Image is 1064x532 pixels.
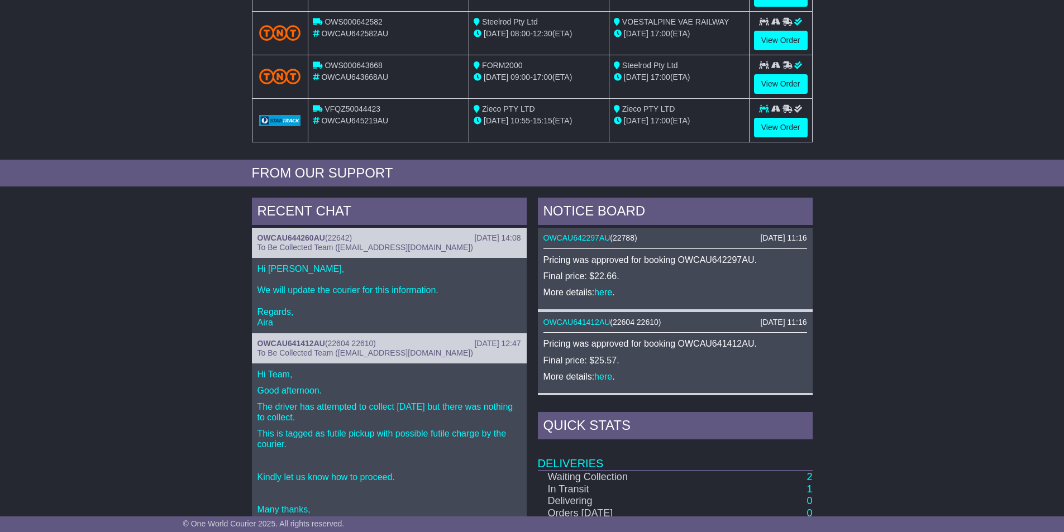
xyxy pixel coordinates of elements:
[807,483,812,495] a: 1
[259,69,301,84] img: TNT_Domestic.png
[543,371,807,382] p: More details: .
[474,28,604,40] div: - (ETA)
[754,74,808,94] a: View Order
[533,29,552,38] span: 12:30
[328,339,374,348] span: 22604 22610
[538,471,704,483] td: Waiting Collection
[325,17,383,26] span: OWS000642582
[484,73,508,82] span: [DATE]
[538,507,704,520] td: Orders [DATE]
[622,61,678,70] span: Steelrod Pty Ltd
[257,428,521,449] p: This is tagged as futile pickup with possible futile charge by the courier.
[259,115,301,126] img: GetCarrierServiceLogo
[325,104,380,113] span: VFQZ50044423
[624,29,648,38] span: [DATE]
[543,338,807,349] p: Pricing was approved for booking OWCAU641412AU.
[651,116,670,125] span: 17:00
[510,29,530,38] span: 08:00
[510,73,530,82] span: 09:00
[543,318,807,327] div: ( )
[474,115,604,127] div: - (ETA)
[257,339,521,348] div: ( )
[482,17,538,26] span: Steelrod Pty Ltd
[474,233,521,243] div: [DATE] 14:08
[257,472,521,482] p: Kindly let us know how to proceed.
[807,495,812,506] a: 0
[651,73,670,82] span: 17:00
[257,385,521,396] p: Good afternoon.
[754,31,808,50] a: View Order
[321,29,388,38] span: OWCAU642582AU
[484,29,508,38] span: [DATE]
[543,355,807,366] p: Final price: $25.57.
[257,263,521,328] p: Hi [PERSON_NAME], We will update the courier for this information. Regards, Aira
[538,442,813,471] td: Deliveries
[543,255,807,265] p: Pricing was approved for booking OWCAU642297AU.
[613,233,634,242] span: 22788
[538,483,704,496] td: In Transit
[538,198,813,228] div: NOTICE BOARD
[484,116,508,125] span: [DATE]
[624,116,648,125] span: [DATE]
[482,61,522,70] span: FORM2000
[257,243,473,252] span: To Be Collected Team ([EMAIL_ADDRESS][DOMAIN_NAME])
[543,271,807,281] p: Final price: $22.66.
[614,28,745,40] div: (ETA)
[257,401,521,423] p: The driver has attempted to collect [DATE] but there was nothing to collect.
[622,104,675,113] span: Zieco PTY LTD
[257,339,325,348] a: OWCAU641412AU
[482,104,535,113] span: Zieco PTY LTD
[252,165,813,181] div: FROM OUR SUPPORT
[257,369,521,380] p: Hi Team,
[257,233,521,243] div: ( )
[594,372,612,381] a: here
[624,73,648,82] span: [DATE]
[257,233,325,242] a: OWCAU644260AU
[543,318,610,327] a: OWCAU641412AU
[533,73,552,82] span: 17:00
[760,233,807,243] div: [DATE] 11:16
[538,412,813,442] div: Quick Stats
[760,318,807,327] div: [DATE] 11:16
[183,519,345,528] span: © One World Courier 2025. All rights reserved.
[257,348,473,357] span: To Be Collected Team ([EMAIL_ADDRESS][DOMAIN_NAME])
[321,73,388,82] span: OWCAU643668AU
[257,504,521,515] p: Many thanks,
[807,471,812,482] a: 2
[474,71,604,83] div: - (ETA)
[807,507,812,519] a: 0
[321,116,388,125] span: OWCAU645219AU
[543,233,610,242] a: OWCAU642297AU
[259,25,301,40] img: TNT_Domestic.png
[325,61,383,70] span: OWS000643668
[543,233,807,243] div: ( )
[328,233,350,242] span: 22642
[474,339,521,348] div: [DATE] 12:47
[538,495,704,507] td: Delivering
[754,118,808,137] a: View Order
[510,116,530,125] span: 10:55
[614,71,745,83] div: (ETA)
[252,198,527,228] div: RECENT CHAT
[622,17,729,26] span: VOESTALPINE VAE RAILWAY
[594,287,612,297] a: here
[613,318,659,327] span: 22604 22610
[614,115,745,127] div: (ETA)
[533,116,552,125] span: 15:15
[651,29,670,38] span: 17:00
[543,287,807,298] p: More details: .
